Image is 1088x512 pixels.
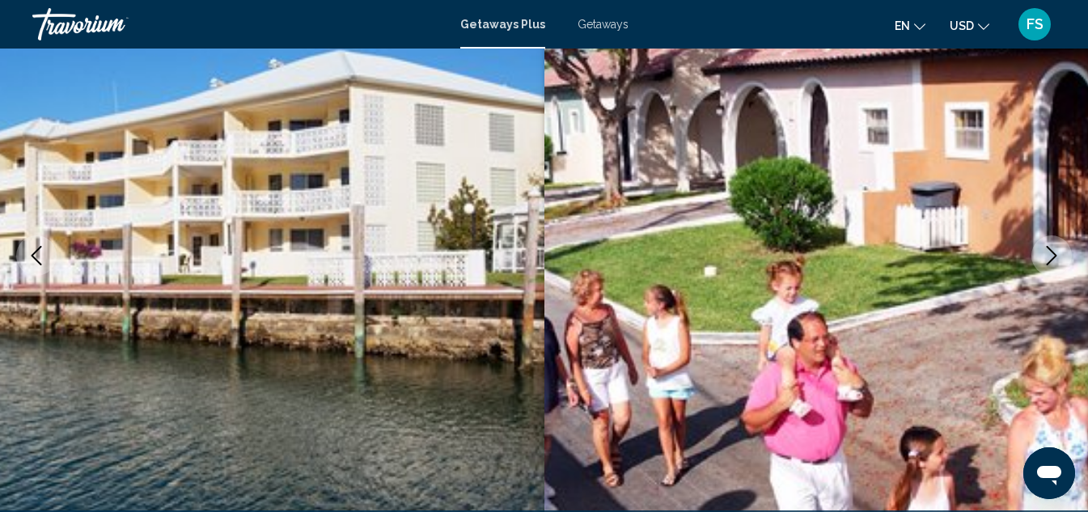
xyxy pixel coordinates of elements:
[1027,16,1044,32] span: FS
[460,18,545,31] a: Getaways Plus
[950,19,974,32] span: USD
[1014,7,1056,41] button: User Menu
[16,235,57,276] button: Previous image
[32,8,444,40] a: Travorium
[895,19,910,32] span: en
[895,14,925,37] button: Change language
[950,14,989,37] button: Change currency
[1031,235,1072,276] button: Next image
[1023,447,1075,499] iframe: Button to launch messaging window
[578,18,629,31] a: Getaways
